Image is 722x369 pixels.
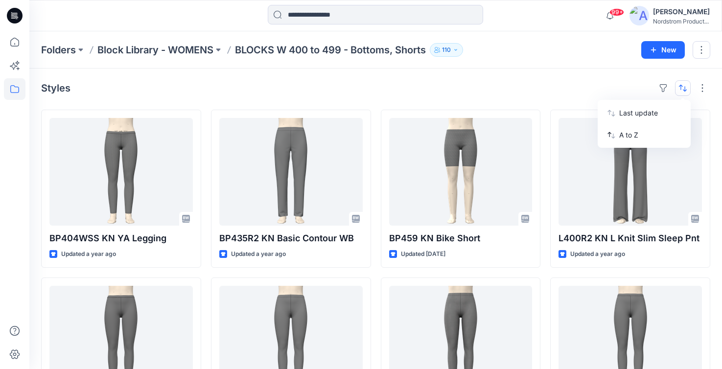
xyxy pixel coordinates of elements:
[219,118,363,226] a: BP435R2 KN Basic Contour WB
[61,249,116,259] p: Updated a year ago
[49,231,193,245] p: BP404WSS KN YA Legging
[430,43,463,57] button: 110
[442,45,451,55] p: 110
[389,118,533,226] a: BP459 KN Bike Short
[401,249,445,259] p: Updated [DATE]
[389,231,533,245] p: BP459 KN Bike Short
[41,43,76,57] a: Folders
[49,118,193,226] a: BP404WSS KN YA Legging
[609,8,624,16] span: 99+
[559,118,702,226] a: L400R2 KN L Knit Slim Sleep Pnt
[559,231,702,245] p: L400R2 KN L Knit Slim Sleep Pnt
[235,43,426,57] p: BLOCKS W 400 to 499 - Bottoms, Shorts
[641,41,685,59] button: New
[619,108,681,118] p: Last update
[653,18,710,25] div: Nordstrom Product...
[570,249,625,259] p: Updated a year ago
[653,6,710,18] div: [PERSON_NAME]
[231,249,286,259] p: Updated a year ago
[619,130,681,140] p: A to Z
[219,231,363,245] p: BP435R2 KN Basic Contour WB
[629,6,649,25] img: avatar
[41,82,70,94] h4: Styles
[97,43,213,57] a: Block Library - WOMENS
